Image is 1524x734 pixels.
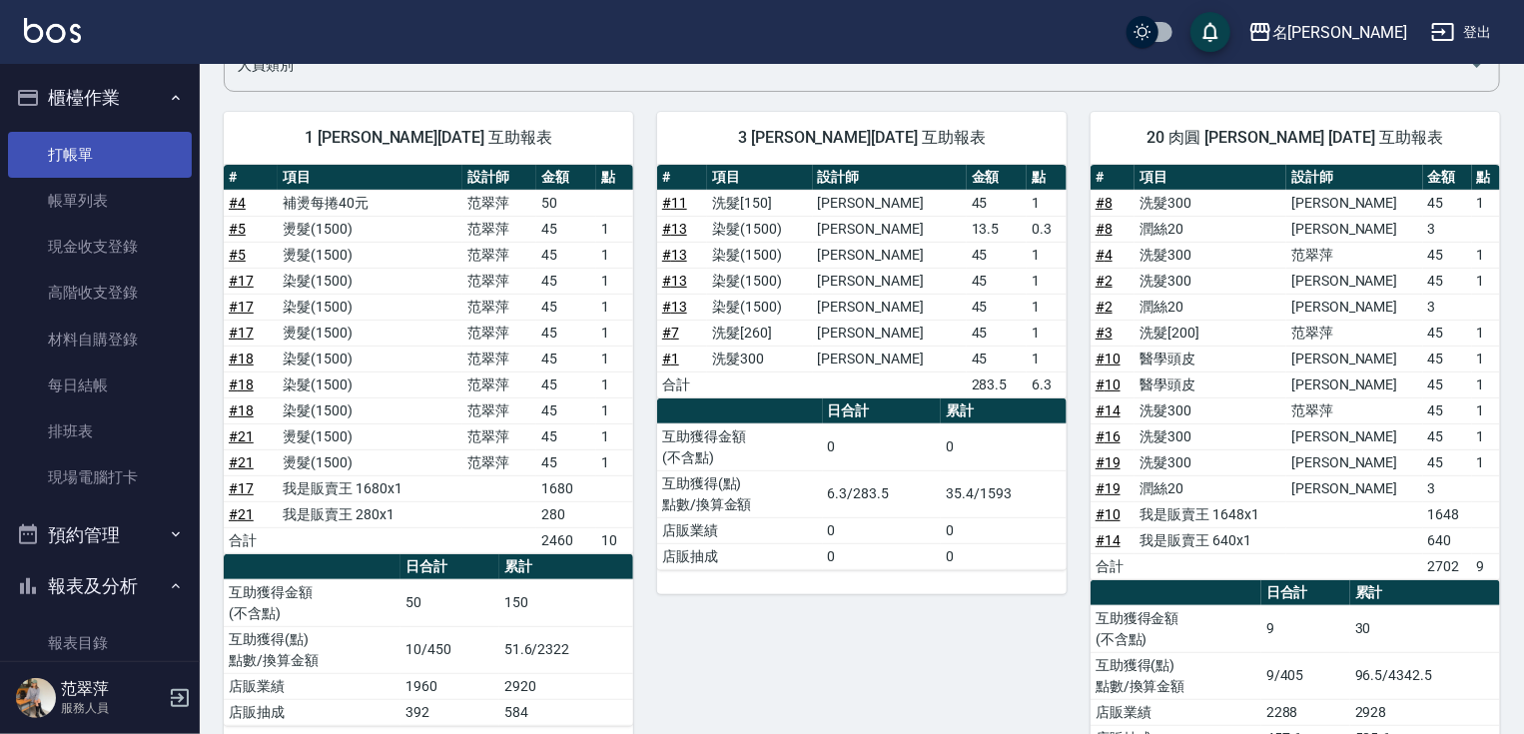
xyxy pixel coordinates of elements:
[681,128,1043,148] span: 3 [PERSON_NAME][DATE] 互助報表
[8,408,192,454] a: 排班表
[229,273,254,289] a: #17
[8,620,192,666] a: 報表目錄
[662,221,687,237] a: #13
[462,216,536,242] td: 范翠萍
[662,273,687,289] a: #13
[1272,20,1407,45] div: 名[PERSON_NAME]
[400,699,499,725] td: 392
[1096,325,1113,341] a: #3
[1286,190,1423,216] td: [PERSON_NAME]
[1096,376,1121,392] a: #10
[662,325,679,341] a: #7
[1423,501,1472,527] td: 1648
[229,221,246,237] a: #5
[813,346,967,371] td: [PERSON_NAME]
[1240,12,1415,53] button: 名[PERSON_NAME]
[1091,553,1135,579] td: 合計
[596,242,633,268] td: 1
[278,190,462,216] td: 補燙每捲40元
[596,371,633,397] td: 1
[657,470,823,517] td: 互助獲得(點) 點數/換算金額
[1350,580,1500,606] th: 累計
[707,294,812,320] td: 染髮(1500)
[61,699,163,717] p: 服務人員
[1096,480,1121,496] a: #19
[1261,699,1350,725] td: 2288
[596,320,633,346] td: 1
[1423,475,1472,501] td: 3
[1423,346,1472,371] td: 45
[1096,195,1113,211] a: #8
[823,398,942,424] th: 日合計
[229,325,254,341] a: #17
[8,132,192,178] a: 打帳單
[1286,165,1423,191] th: 設計師
[707,320,812,346] td: 洗髮[260]
[813,165,967,191] th: 設計師
[1472,397,1500,423] td: 1
[8,560,192,612] button: 報表及分析
[1286,449,1423,475] td: [PERSON_NAME]
[536,242,596,268] td: 45
[499,626,633,673] td: 51.6/2322
[1423,165,1472,191] th: 金額
[1261,605,1350,652] td: 9
[278,371,462,397] td: 染髮(1500)
[596,268,633,294] td: 1
[1027,294,1067,320] td: 1
[536,501,596,527] td: 280
[229,428,254,444] a: #21
[1423,553,1472,579] td: 2702
[967,190,1028,216] td: 45
[1423,216,1472,242] td: 3
[229,480,254,496] a: #17
[1286,320,1423,346] td: 范翠萍
[1027,216,1067,242] td: 0.3
[1350,699,1500,725] td: 2928
[596,449,633,475] td: 1
[813,320,967,346] td: [PERSON_NAME]
[462,190,536,216] td: 范翠萍
[1423,242,1472,268] td: 45
[967,216,1028,242] td: 13.5
[278,475,462,501] td: 我是販賣王 1680x1
[536,320,596,346] td: 45
[1423,371,1472,397] td: 45
[224,626,400,673] td: 互助獲得(點) 點數/換算金額
[462,423,536,449] td: 范翠萍
[462,397,536,423] td: 范翠萍
[1027,165,1067,191] th: 點
[8,363,192,408] a: 每日結帳
[278,294,462,320] td: 染髮(1500)
[229,299,254,315] a: #17
[499,579,633,626] td: 150
[499,699,633,725] td: 584
[707,346,812,371] td: 洗髮300
[1027,268,1067,294] td: 1
[657,371,707,397] td: 合計
[1115,128,1476,148] span: 20 肉圓 [PERSON_NAME] [DATE] 互助報表
[224,579,400,626] td: 互助獲得金額 (不含點)
[278,242,462,268] td: 燙髮(1500)
[1472,242,1500,268] td: 1
[1096,299,1113,315] a: #2
[1461,49,1493,81] button: Open
[707,165,812,191] th: 項目
[1135,216,1286,242] td: 潤絲20
[8,270,192,316] a: 高階收支登錄
[462,165,536,191] th: 設計師
[462,346,536,371] td: 范翠萍
[536,475,596,501] td: 1680
[707,242,812,268] td: 染髮(1500)
[400,579,499,626] td: 50
[400,673,499,699] td: 1960
[462,320,536,346] td: 范翠萍
[1190,12,1230,52] button: save
[941,423,1067,470] td: 0
[536,371,596,397] td: 45
[278,449,462,475] td: 燙髮(1500)
[229,506,254,522] a: #21
[596,527,633,553] td: 10
[1135,165,1286,191] th: 項目
[813,268,967,294] td: [PERSON_NAME]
